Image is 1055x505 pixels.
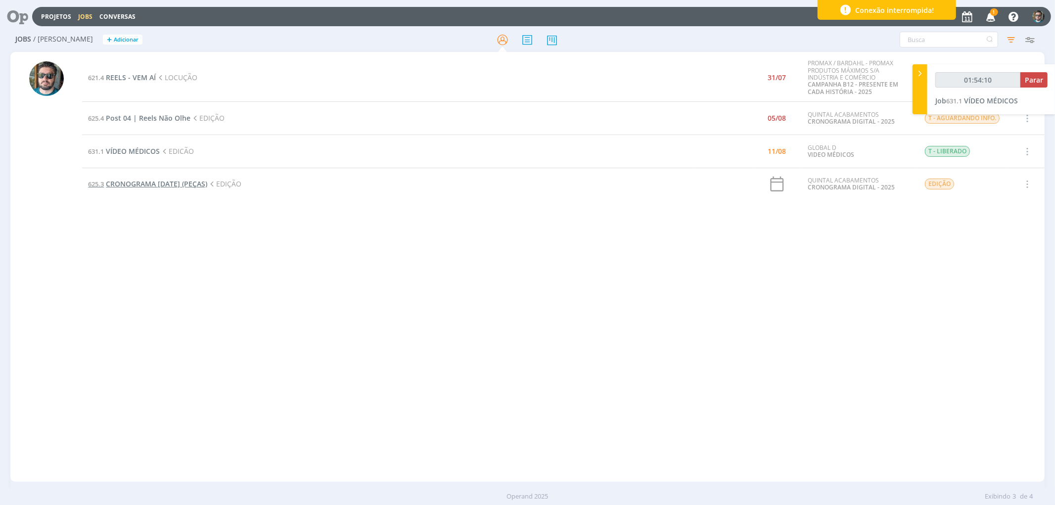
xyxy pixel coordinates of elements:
[107,35,112,45] span: +
[88,114,104,123] span: 625.4
[808,111,910,126] div: QUINTAL ACABAMENTOS
[15,35,31,44] span: Jobs
[856,5,934,15] span: Conexão interrompida!
[106,73,156,82] span: REELS - VEM AÍ
[1012,492,1016,502] span: 3
[33,35,93,44] span: / [PERSON_NAME]
[106,113,190,123] span: Post 04 | Reels Não Olhe
[900,32,998,47] input: Busca
[88,179,207,188] a: 625.3CRONOGRAMA [DATE] (PEÇAS)
[75,13,95,21] button: Jobs
[808,60,910,95] div: PROMAX / BARDAHL - PROMAX PRODUTOS MÁXIMOS S/A INDÚSTRIA E COMÉRCIO
[207,179,241,188] span: EDIÇÃO
[190,113,225,123] span: EDIÇÃO
[1025,75,1043,85] span: Parar
[925,113,1000,124] span: T - AGUARDANDO INFO.
[78,12,92,21] a: Jobs
[990,8,998,16] span: 1
[1032,8,1045,25] button: R
[808,177,910,191] div: QUINTAL ACABAMENTOS
[1032,10,1045,23] img: R
[808,80,898,95] a: CAMPANHA B12 - PRESENTE EM CADA HISTÓRIA - 2025
[88,73,156,82] a: 621.4REELS - VEM AÍ
[1020,72,1048,88] button: Parar
[768,115,786,122] div: 05/08
[925,146,970,157] span: T - LIBERADO
[41,12,71,21] a: Projetos
[980,8,1000,26] button: 1
[808,150,854,159] a: VIDEO MÉDICOS
[88,147,104,156] span: 631.1
[1029,492,1033,502] span: 4
[985,492,1010,502] span: Exibindo
[808,144,910,159] div: GLOBAL D
[88,73,104,82] span: 621.4
[1020,492,1027,502] span: de
[96,13,138,21] button: Conversas
[964,96,1018,105] span: VÍDEO MÉDICOS
[88,113,190,123] a: 625.4Post 04 | Reels Não Olhe
[106,146,160,156] span: VÍDEO MÉDICOS
[946,96,962,105] span: 631.1
[103,35,142,45] button: +Adicionar
[808,183,895,191] a: CRONOGRAMA DIGITAL - 2025
[88,180,104,188] span: 625.3
[29,61,64,96] img: R
[808,117,895,126] a: CRONOGRAMA DIGITAL - 2025
[88,146,160,156] a: 631.1VÍDEO MÉDICOS
[106,179,207,188] span: CRONOGRAMA [DATE] (PEÇAS)
[935,96,1018,105] a: Job631.1VÍDEO MÉDICOS
[156,73,197,82] span: LOCUÇÃO
[925,179,954,189] span: EDIÇÃO
[160,146,194,156] span: EDICÃO
[114,37,138,43] span: Adicionar
[768,148,786,155] div: 11/08
[38,13,74,21] button: Projetos
[768,74,786,81] div: 31/07
[99,12,136,21] a: Conversas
